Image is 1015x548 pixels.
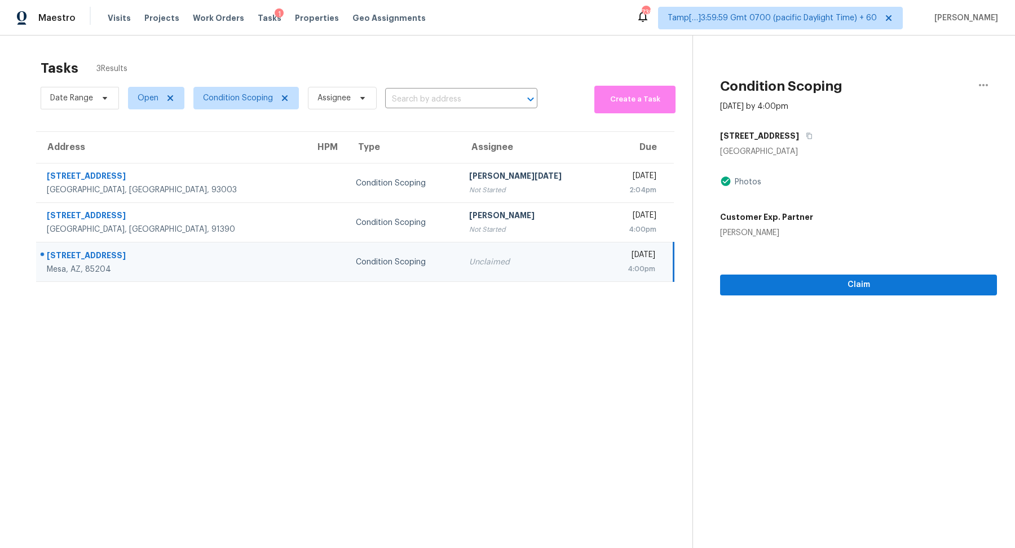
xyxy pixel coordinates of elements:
[720,130,799,142] h5: [STREET_ADDRESS]
[469,184,594,196] div: Not Started
[47,224,297,235] div: [GEOGRAPHIC_DATA], [GEOGRAPHIC_DATA], 91390
[469,210,594,224] div: [PERSON_NAME]
[720,175,731,187] img: Artifact Present Icon
[36,132,306,163] th: Address
[642,7,650,18] div: 739
[356,257,451,268] div: Condition Scoping
[258,14,281,22] span: Tasks
[720,275,997,295] button: Claim
[385,91,506,108] input: Search by address
[594,86,676,113] button: Create a Task
[720,211,813,223] h5: Customer Exp. Partner
[603,132,674,163] th: Due
[47,210,297,224] div: [STREET_ADDRESS]
[356,217,451,228] div: Condition Scoping
[96,63,127,74] span: 3 Results
[50,92,93,104] span: Date Range
[275,8,284,20] div: 1
[356,178,451,189] div: Condition Scoping
[523,91,539,107] button: Open
[720,81,842,92] h2: Condition Scoping
[41,63,78,74] h2: Tasks
[138,92,158,104] span: Open
[347,132,460,163] th: Type
[612,170,656,184] div: [DATE]
[203,92,273,104] span: Condition Scoping
[731,176,761,188] div: Photos
[352,12,426,24] span: Geo Assignments
[38,12,76,24] span: Maestro
[612,224,656,235] div: 4:00pm
[47,264,297,275] div: Mesa, AZ, 85204
[469,224,594,235] div: Not Started
[720,146,997,157] div: [GEOGRAPHIC_DATA]
[193,12,244,24] span: Work Orders
[729,278,988,292] span: Claim
[668,12,877,24] span: Tamp[…]3:59:59 Gmt 0700 (pacific Daylight Time) + 60
[317,92,351,104] span: Assignee
[460,132,603,163] th: Assignee
[144,12,179,24] span: Projects
[720,101,788,112] div: [DATE] by 4:00pm
[469,257,594,268] div: Unclaimed
[295,12,339,24] span: Properties
[612,249,655,263] div: [DATE]
[47,170,297,184] div: [STREET_ADDRESS]
[600,93,670,106] span: Create a Task
[306,132,347,163] th: HPM
[720,227,813,238] div: [PERSON_NAME]
[47,184,297,196] div: [GEOGRAPHIC_DATA], [GEOGRAPHIC_DATA], 93003
[612,210,656,224] div: [DATE]
[612,184,656,196] div: 2:04pm
[612,263,655,275] div: 4:00pm
[47,250,297,264] div: [STREET_ADDRESS]
[108,12,131,24] span: Visits
[469,170,594,184] div: [PERSON_NAME][DATE]
[930,12,998,24] span: [PERSON_NAME]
